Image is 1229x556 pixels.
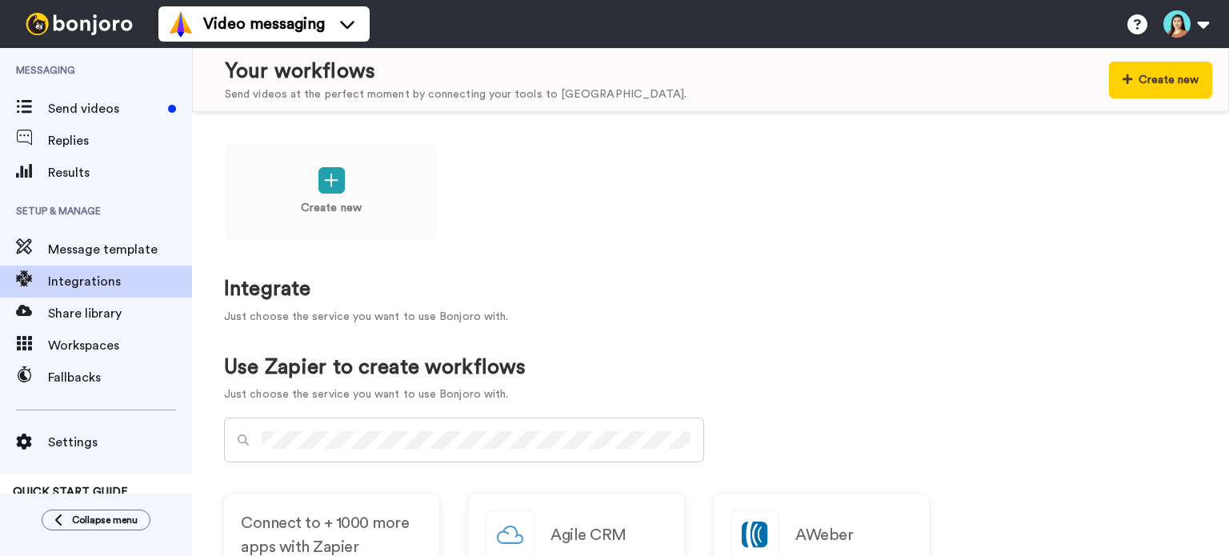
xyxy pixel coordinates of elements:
[795,526,853,544] h2: AWeber
[48,99,162,118] span: Send videos
[48,433,192,452] span: Settings
[224,278,1197,301] h1: Integrate
[1109,62,1212,98] button: Create new
[225,57,687,86] div: Your workflows
[203,13,325,35] span: Video messaging
[48,272,192,291] span: Integrations
[301,200,362,217] p: Create new
[42,510,150,530] button: Collapse menu
[48,163,192,182] span: Results
[225,86,687,103] div: Send videos at the perfect moment by connecting your tools to [GEOGRAPHIC_DATA].
[19,13,139,35] img: bj-logo-header-white.svg
[48,240,192,259] span: Message template
[48,368,192,387] span: Fallbacks
[48,131,192,150] span: Replies
[72,514,138,526] span: Collapse menu
[550,526,627,544] h2: Agile CRM
[224,356,526,379] h1: Use Zapier to create workflows
[224,386,526,403] p: Just choose the service you want to use Bonjoro with.
[224,309,1197,326] p: Just choose the service you want to use Bonjoro with.
[13,486,128,498] span: QUICK START GUIDE
[168,11,194,37] img: vm-color.svg
[224,144,438,240] a: Create new
[48,304,192,323] span: Share library
[48,336,192,355] span: Workspaces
